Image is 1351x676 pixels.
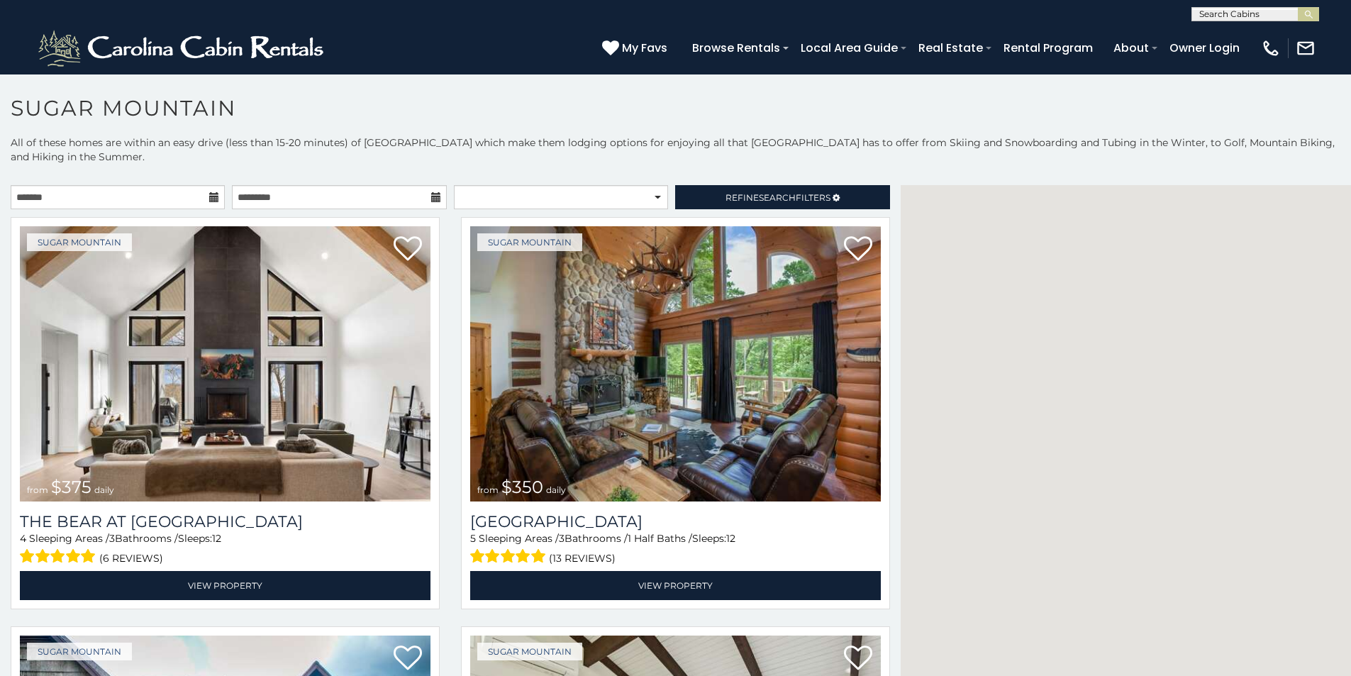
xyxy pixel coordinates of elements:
span: Refine Filters [725,192,830,203]
a: Local Area Guide [794,35,905,60]
span: (6 reviews) [99,549,163,567]
img: White-1-2.png [35,27,330,70]
a: from $375 daily [20,226,430,502]
a: Add to favorites [394,235,422,265]
span: from [27,484,48,495]
div: Sleeping Areas / Bathrooms / Sleeps: [20,531,430,567]
span: daily [546,484,566,495]
img: 1714387646_thumbnail.jpeg [20,226,430,502]
a: RefineSearchFilters [675,185,889,209]
span: from [477,484,499,495]
span: $350 [501,477,543,497]
a: View Property [20,571,430,600]
a: The Bear At [GEOGRAPHIC_DATA] [20,512,430,531]
span: 5 [470,532,476,545]
span: My Favs [622,39,667,57]
a: Browse Rentals [685,35,787,60]
a: Real Estate [911,35,990,60]
h3: The Bear At Sugar Mountain [20,512,430,531]
a: [GEOGRAPHIC_DATA] [470,512,881,531]
a: Rental Program [996,35,1100,60]
span: 3 [109,532,115,545]
div: Sleeping Areas / Bathrooms / Sleeps: [470,531,881,567]
span: 1 Half Baths / [628,532,692,545]
img: phone-regular-white.png [1261,38,1281,58]
a: Sugar Mountain [477,233,582,251]
a: Add to favorites [394,644,422,674]
a: Sugar Mountain [27,643,132,660]
a: from $350 daily [470,226,881,502]
span: 12 [726,532,735,545]
span: daily [94,484,114,495]
a: Add to favorites [844,235,872,265]
span: 4 [20,532,26,545]
h3: Grouse Moor Lodge [470,512,881,531]
span: 12 [212,532,221,545]
span: 3 [559,532,565,545]
span: Search [759,192,796,203]
span: $375 [51,477,91,497]
a: My Favs [602,39,671,57]
span: (13 reviews) [549,549,616,567]
img: mail-regular-white.png [1296,38,1316,58]
img: 1714398141_thumbnail.jpeg [470,226,881,502]
a: Sugar Mountain [477,643,582,660]
a: Add to favorites [844,644,872,674]
a: About [1106,35,1156,60]
a: Owner Login [1162,35,1247,60]
a: View Property [470,571,881,600]
a: Sugar Mountain [27,233,132,251]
